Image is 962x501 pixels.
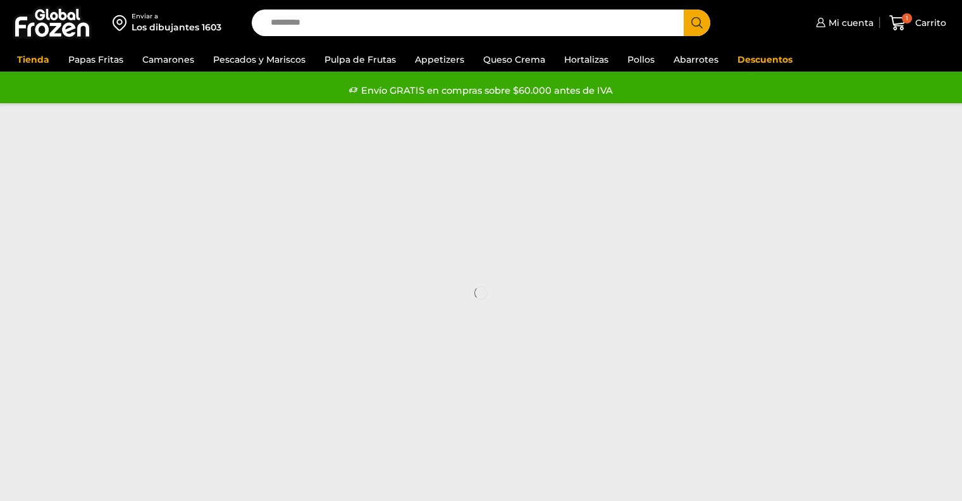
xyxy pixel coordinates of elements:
[558,48,615,72] a: Hortalizas
[113,12,132,34] img: address-field-icon.svg
[132,21,221,34] div: Los dibujantes 1603
[409,48,471,72] a: Appetizers
[477,48,552,72] a: Queso Crema
[912,16,946,29] span: Carrito
[731,48,799,72] a: Descuentos
[207,48,312,72] a: Pescados y Mariscos
[62,48,130,72] a: Papas Fritas
[318,48,402,72] a: Pulpa de Frutas
[902,13,912,23] span: 1
[684,10,710,36] button: Search button
[11,48,56,72] a: Tienda
[132,12,221,21] div: Enviar a
[825,16,873,29] span: Mi cuenta
[621,48,661,72] a: Pollos
[813,10,873,35] a: Mi cuenta
[667,48,725,72] a: Abarrotes
[136,48,200,72] a: Camarones
[886,8,949,38] a: 1 Carrito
